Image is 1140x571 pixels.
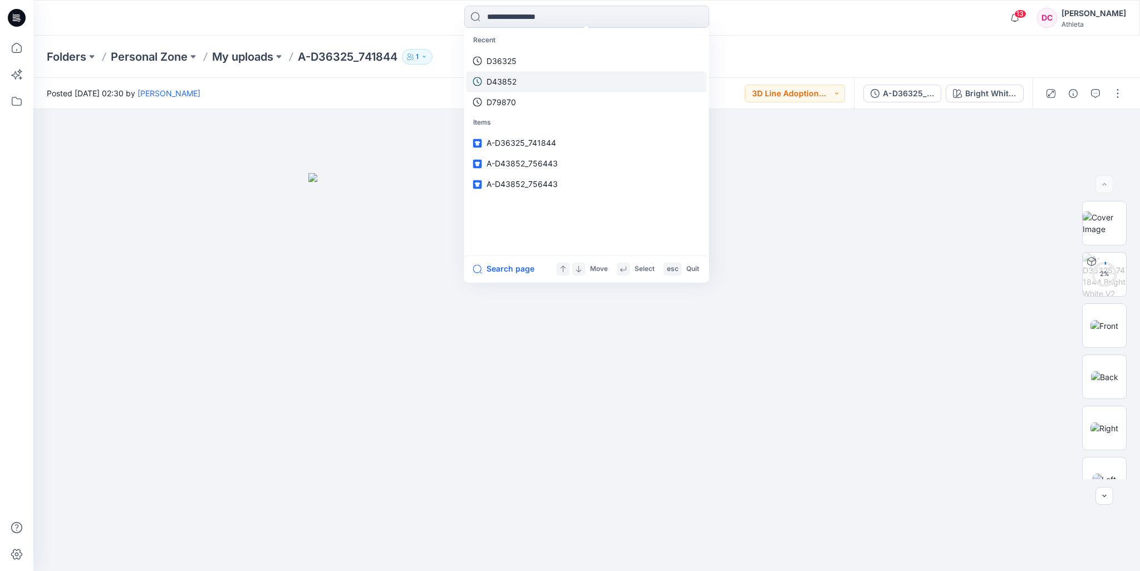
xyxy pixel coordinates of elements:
[466,51,707,71] a: D36325
[883,87,934,100] div: A-D36325_741844
[1014,9,1026,18] span: 13
[1090,320,1118,332] img: Front
[1062,7,1126,20] div: [PERSON_NAME]
[416,51,419,63] p: 1
[487,55,517,67] p: D36325
[466,71,707,92] a: D43852
[1091,371,1118,383] img: Back
[466,92,707,112] a: D79870
[137,88,200,98] a: [PERSON_NAME]
[487,96,516,108] p: D79870
[1093,474,1116,485] img: Left
[212,49,273,65] a: My uploads
[487,180,558,189] span: A-D43852_756443
[466,112,707,133] p: Items
[473,262,534,275] button: Search page
[111,49,188,65] a: Personal Zone
[308,173,865,571] img: eyJhbGciOiJIUzI1NiIsImtpZCI6IjAiLCJzbHQiOiJzZXMiLCJ0eXAiOiJKV1QifQ.eyJkYXRhIjp7InR5cGUiOiJzdG9yYW...
[1083,253,1126,296] img: A-D36325_741844 Bright White V2
[466,154,707,174] a: A-D43852_756443
[466,30,707,51] p: Recent
[863,85,941,102] button: A-D36325_741844
[47,49,86,65] a: Folders
[686,263,699,275] p: Quit
[1091,269,1118,279] div: 2 %
[635,263,655,275] p: Select
[1037,8,1057,28] div: DC
[487,139,556,148] span: A-D36325_741844
[1083,211,1126,235] img: Cover Image
[667,263,679,275] p: esc
[946,85,1024,102] button: Bright White V2
[47,87,200,99] span: Posted [DATE] 02:30 by
[1064,85,1082,102] button: Details
[298,49,397,65] p: A-D36325_741844
[1062,20,1126,28] div: Athleta
[590,263,608,275] p: Move
[487,76,517,87] p: D43852
[965,87,1016,100] div: Bright White V2
[487,159,558,169] span: A-D43852_756443
[466,133,707,154] a: A-D36325_741844
[402,49,433,65] button: 1
[1090,422,1118,434] img: Right
[466,174,707,195] a: A-D43852_756443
